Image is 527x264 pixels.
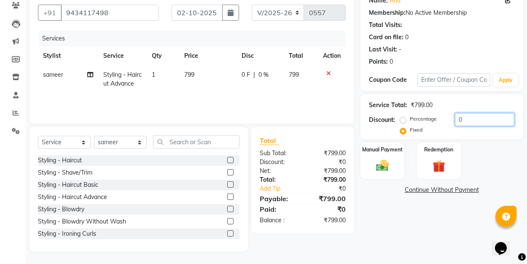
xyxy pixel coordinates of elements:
div: Styling - Ironing Curls [38,229,96,238]
span: 0 % [258,70,269,79]
th: Action [318,46,346,65]
span: 799 [289,71,299,78]
div: Services [39,31,352,46]
input: Search or Scan [153,135,239,148]
div: ₹799.00 [303,175,352,184]
span: sameer [43,71,63,78]
div: ₹0 [311,184,352,193]
div: ₹799.00 [303,194,352,204]
th: Stylist [38,46,98,65]
div: - [399,45,401,54]
iframe: chat widget [492,230,519,256]
th: Qty [147,46,179,65]
a: Add Tip [253,184,311,193]
th: Service [98,46,147,65]
input: Search by Name/Mobile/Email/Code [61,5,159,21]
div: Paid: [253,204,303,214]
div: ₹0 [303,158,352,167]
div: ₹799.00 [411,101,433,110]
div: Sub Total: [253,149,303,158]
img: _cash.svg [372,159,393,173]
div: ₹799.00 [303,216,352,225]
div: Styling - Blowdry [38,205,84,214]
div: Membership: [369,8,406,17]
span: 1 [152,71,155,78]
div: ₹799.00 [303,149,352,158]
div: Discount: [369,116,395,124]
label: Percentage [410,115,437,123]
th: Total [284,46,318,65]
span: Total [260,136,279,145]
div: Coupon Code [369,75,417,84]
label: Redemption [424,146,453,154]
span: | [253,70,255,79]
div: 0 [390,57,393,66]
label: Manual Payment [362,146,403,154]
div: ₹0 [303,204,352,214]
div: Points: [369,57,388,66]
div: 0 [405,33,409,42]
input: Enter Offer / Coupon Code [417,73,490,86]
div: Styling - Haircut Basic [38,180,98,189]
span: Styling - Haircut Advance [103,71,142,87]
div: Service Total: [369,101,407,110]
div: Total: [253,175,303,184]
label: Fixed [410,126,422,134]
div: Last Visit: [369,45,397,54]
div: No Active Membership [369,8,514,17]
th: Disc [237,46,284,65]
button: Apply [494,74,518,86]
div: Net: [253,167,303,175]
div: Styling - Shave/Trim [38,168,92,177]
div: Card on file: [369,33,403,42]
div: Balance : [253,216,303,225]
div: Total Visits: [369,21,402,30]
div: ₹799.00 [303,167,352,175]
span: 0 F [242,70,250,79]
div: Styling - Haircut [38,156,82,165]
a: Continue Without Payment [362,186,521,194]
div: Styling - Haircut Advance [38,193,107,202]
div: Payable: [253,194,303,204]
th: Price [179,46,237,65]
div: Styling - Blowdry Without Wash [38,217,126,226]
img: _gift.svg [429,159,449,174]
button: +91 [38,5,62,21]
div: Discount: [253,158,303,167]
span: 799 [184,71,194,78]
